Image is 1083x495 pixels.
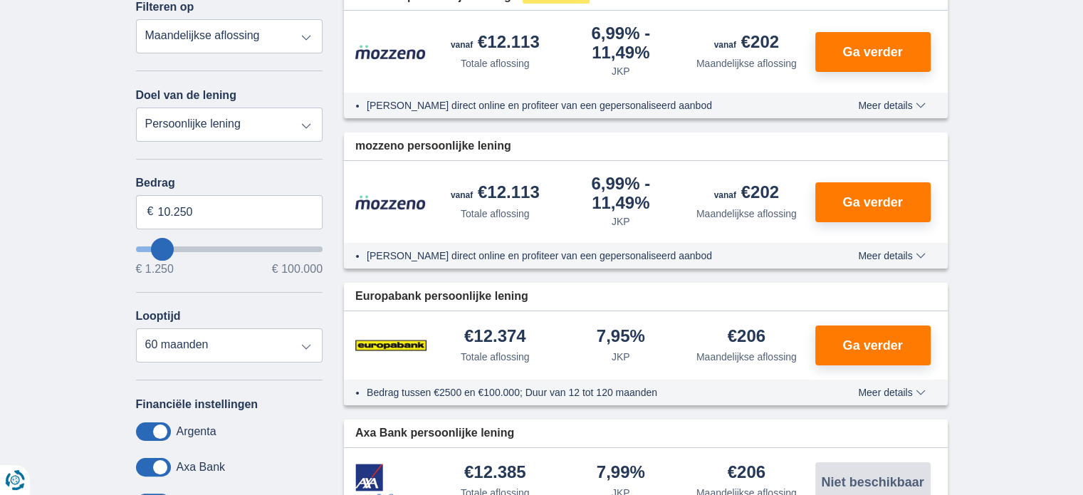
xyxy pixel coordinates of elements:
[815,325,931,365] button: Ga verder
[272,264,323,275] span: € 100.000
[612,214,630,229] div: JKP
[714,184,779,204] div: €202
[461,207,530,221] div: Totale aflossing
[461,56,530,71] div: Totale aflossing
[847,100,936,111] button: Meer details
[451,184,540,204] div: €12.113
[696,207,797,221] div: Maandelijkse aflossing
[842,339,902,352] span: Ga verder
[564,25,679,61] div: 6,99%
[714,33,779,53] div: €202
[136,246,323,252] input: wantToBorrow
[355,328,427,363] img: product.pl.alt Europabank
[464,328,526,347] div: €12.374
[177,461,225,474] label: Axa Bank
[136,264,174,275] span: € 1.250
[858,251,925,261] span: Meer details
[842,196,902,209] span: Ga verder
[136,398,258,411] label: Financiële instellingen
[612,64,630,78] div: JKP
[136,177,323,189] label: Bedrag
[464,464,526,483] div: €12.385
[597,328,645,347] div: 7,95%
[367,249,806,263] li: [PERSON_NAME] direct online en profiteer van een gepersonaliseerd aanbod
[367,385,806,400] li: Bedrag tussen €2500 en €100.000; Duur van 12 tot 120 maanden
[451,33,540,53] div: €12.113
[842,46,902,58] span: Ga verder
[858,100,925,110] span: Meer details
[847,250,936,261] button: Meer details
[858,387,925,397] span: Meer details
[355,138,511,155] span: mozzeno persoonlijke lening
[847,387,936,398] button: Meer details
[136,1,194,14] label: Filteren op
[815,182,931,222] button: Ga verder
[696,56,797,71] div: Maandelijkse aflossing
[355,194,427,210] img: product.pl.alt Mozzeno
[821,476,924,489] span: Niet beschikbaar
[597,464,645,483] div: 7,99%
[355,425,514,442] span: Axa Bank persoonlijke lening
[355,288,528,305] span: Europabank persoonlijke lening
[367,98,806,113] li: [PERSON_NAME] direct online en profiteer van een gepersonaliseerd aanbod
[612,350,630,364] div: JKP
[136,89,236,102] label: Doel van de lening
[728,328,765,347] div: €206
[147,204,154,220] span: €
[461,350,530,364] div: Totale aflossing
[136,310,181,323] label: Looptijd
[728,464,765,483] div: €206
[696,350,797,364] div: Maandelijkse aflossing
[177,425,216,438] label: Argenta
[355,44,427,60] img: product.pl.alt Mozzeno
[815,32,931,72] button: Ga verder
[564,175,679,212] div: 6,99%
